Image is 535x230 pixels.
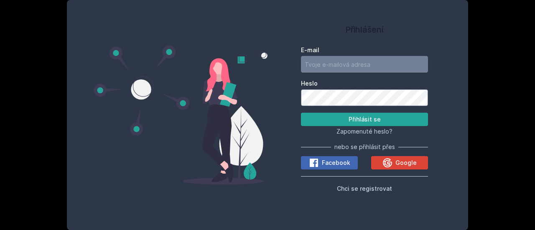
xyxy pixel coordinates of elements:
[301,46,428,54] label: E-mail
[301,56,428,73] input: Tvoje e-mailová adresa
[336,128,392,135] span: Zapomenuté heslo?
[301,23,428,36] h1: Přihlášení
[301,113,428,126] button: Přihlásit se
[334,143,395,151] span: nebo se přihlásit přes
[301,156,358,169] button: Facebook
[337,183,392,193] button: Chci se registrovat
[337,185,392,192] span: Chci se registrovat
[301,79,428,88] label: Heslo
[395,159,417,167] span: Google
[322,159,350,167] span: Facebook
[371,156,428,169] button: Google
